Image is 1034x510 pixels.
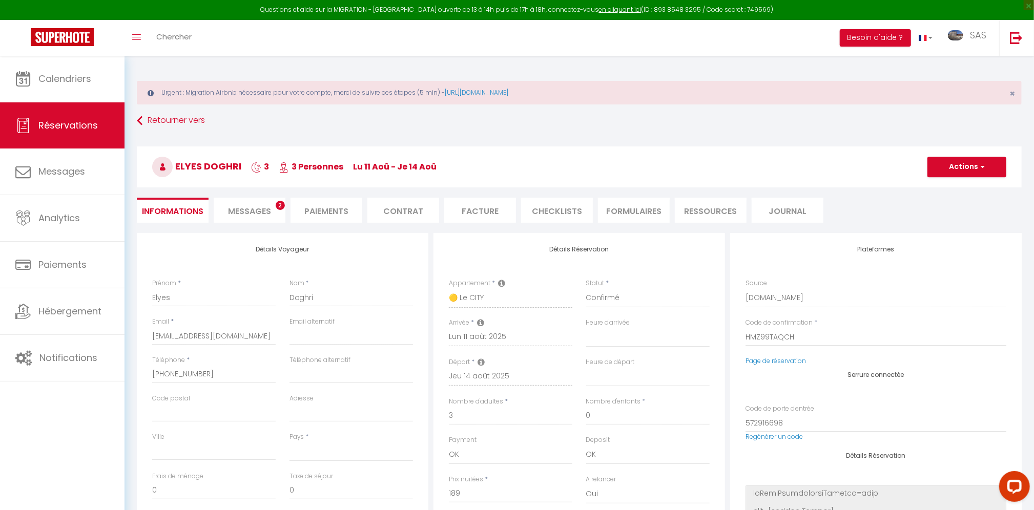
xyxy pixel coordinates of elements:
[137,81,1022,104] div: Urgent : Migration Airbnb nécessaire pour votre compte, merci de suivre ces étapes (5 min) -
[599,5,642,14] a: en cliquant ici
[1009,89,1015,98] button: Close
[746,318,813,328] label: Code de confirmation
[137,112,1022,130] a: Retourner vers
[367,198,439,223] li: Contrat
[521,198,593,223] li: CHECKLISTS
[38,72,91,85] span: Calendriers
[927,157,1006,177] button: Actions
[586,357,635,367] label: Heure de départ
[840,29,911,47] button: Besoin d'aide ?
[746,279,767,288] label: Source
[940,20,999,56] a: ... SAS
[449,318,469,328] label: Arrivée
[137,198,209,223] li: Informations
[149,20,199,56] a: Chercher
[586,318,630,328] label: Heure d'arrivée
[1010,31,1023,44] img: logout
[752,198,823,223] li: Journal
[445,88,508,97] a: [URL][DOMAIN_NAME]
[449,397,503,407] label: Nombre d'adultes
[152,432,164,442] label: Ville
[449,435,477,445] label: Payment
[746,246,1006,253] h4: Plateformes
[251,161,269,173] span: 3
[152,472,203,481] label: Frais de ménage
[675,198,747,223] li: Ressources
[449,475,483,484] label: Prix nuitées
[289,432,304,442] label: Pays
[586,435,610,445] label: Deposit
[289,355,351,365] label: Téléphone alternatif
[746,404,814,414] label: Code de porte d'entrée
[444,198,516,223] li: Facture
[38,305,101,317] span: Hébergement
[746,452,1006,459] h4: Détails Réservation
[970,29,986,41] span: SAS
[39,351,97,364] span: Notifications
[746,432,803,441] a: Regénérer un code
[152,246,413,253] h4: Détails Voyageur
[152,279,176,288] label: Prénom
[353,161,437,173] span: lu 11 Aoû - je 14 Aoû
[152,394,190,403] label: Code postal
[289,394,314,403] label: Adresse
[991,467,1034,510] iframe: LiveChat chat widget
[289,472,334,481] label: Taxe de séjour
[449,246,710,253] h4: Détails Réservation
[449,357,470,367] label: Départ
[38,119,98,132] span: Réservations
[152,160,241,173] span: Elyes Doghri
[38,211,80,224] span: Analytics
[276,201,285,210] span: 2
[449,279,490,288] label: Appartement
[289,317,335,327] label: Email alternatif
[38,165,85,178] span: Messages
[289,279,304,288] label: Nom
[228,205,271,217] span: Messages
[948,30,963,40] img: ...
[279,161,343,173] span: 3 Personnes
[1009,87,1015,100] span: ×
[152,355,185,365] label: Téléphone
[586,397,641,407] label: Nombre d'enfants
[598,198,670,223] li: FORMULAIRES
[746,371,1006,378] h4: Serrure connectée
[156,31,192,42] span: Chercher
[152,317,169,327] label: Email
[291,198,362,223] li: Paiements
[586,475,616,484] label: A relancer
[31,28,94,46] img: Super Booking
[586,279,605,288] label: Statut
[746,356,806,365] a: Page de réservation
[38,258,87,271] span: Paiements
